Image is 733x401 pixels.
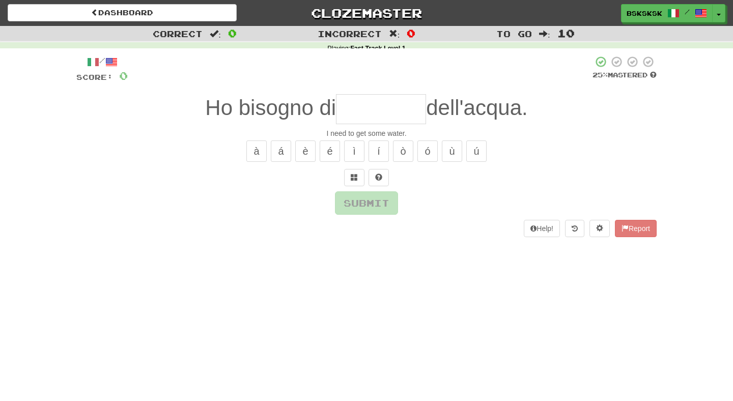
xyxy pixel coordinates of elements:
span: 0 [119,69,128,82]
span: 0 [228,27,237,39]
button: Report [615,220,657,237]
strong: Fast Track Level 1 [350,45,406,52]
span: 25 % [593,71,608,79]
span: / [685,8,690,15]
span: dell'acqua. [426,96,528,120]
button: á [271,140,291,162]
span: Incorrect [318,28,382,39]
button: ì [344,140,364,162]
span: 0 [407,27,415,39]
button: Switch sentence to multiple choice alt+p [344,169,364,186]
span: Score: [76,73,113,81]
button: é [320,140,340,162]
a: bsksksk / [621,4,713,22]
button: ú [466,140,487,162]
button: ò [393,140,413,162]
span: 10 [557,27,575,39]
a: Clozemaster [252,4,481,22]
button: à [246,140,267,162]
div: I need to get some water. [76,128,657,138]
button: Help! [524,220,560,237]
div: / [76,55,128,68]
div: Mastered [593,71,657,80]
button: Single letter hint - you only get 1 per sentence and score half the points! alt+h [369,169,389,186]
span: : [389,30,400,38]
button: ó [417,140,438,162]
span: To go [496,28,532,39]
button: Round history (alt+y) [565,220,584,237]
a: Dashboard [8,4,237,21]
span: : [539,30,550,38]
button: è [295,140,316,162]
button: Submit [335,191,398,215]
button: ù [442,140,462,162]
span: : [210,30,221,38]
span: Correct [153,28,203,39]
button: í [369,140,389,162]
span: bsksksk [627,9,662,18]
span: Ho bisogno di [205,96,336,120]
